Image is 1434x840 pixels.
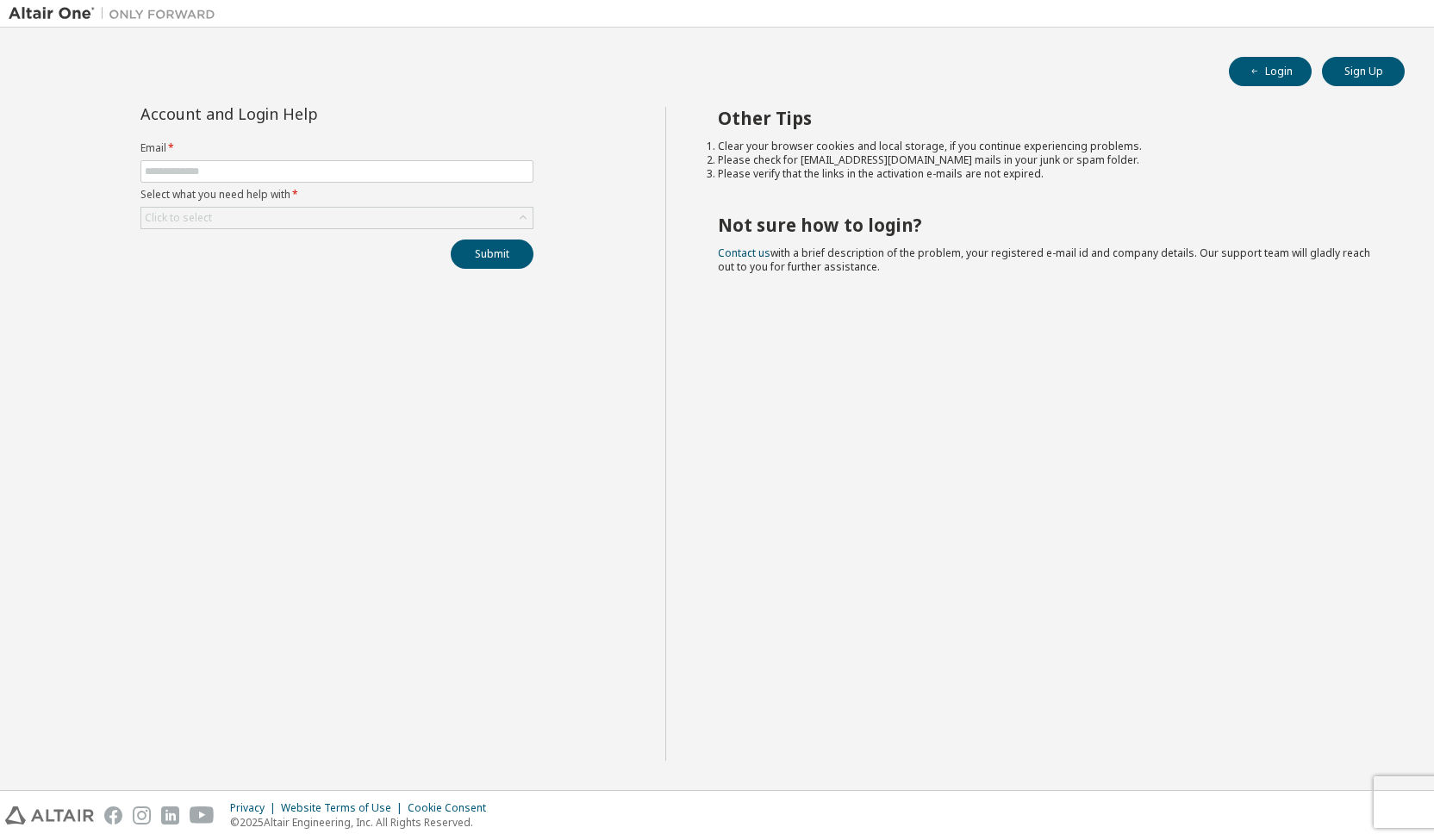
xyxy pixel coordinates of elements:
[5,806,94,824] img: altair_logo.svg
[718,214,1375,236] h2: Not sure how to login?
[145,211,212,225] div: Click to select
[718,246,770,260] a: Contact us
[408,801,496,815] div: Cookie Consent
[718,167,1375,181] li: Please verify that the links in the activation e-mails are not expired.
[133,806,151,824] img: instagram.svg
[1229,57,1312,86] button: Login
[1322,57,1405,86] button: Sign Up
[140,141,533,155] label: Email
[718,107,1375,129] h2: Other Tips
[104,806,122,824] img: facebook.svg
[718,246,1370,274] span: with a brief description of the problem, your registered e-mail id and company details. Our suppo...
[718,140,1375,153] li: Clear your browser cookies and local storage, if you continue experiencing problems.
[140,107,455,121] div: Account and Login Help
[9,5,224,22] img: Altair One
[230,801,281,815] div: Privacy
[141,208,533,228] div: Click to select
[161,806,179,824] img: linkedin.svg
[281,801,408,815] div: Website Terms of Use
[451,240,533,269] button: Submit
[230,815,496,830] p: © 2025 Altair Engineering, Inc. All Rights Reserved.
[718,153,1375,167] li: Please check for [EMAIL_ADDRESS][DOMAIN_NAME] mails in your junk or spam folder.
[140,188,533,202] label: Select what you need help with
[190,806,215,824] img: youtube.svg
